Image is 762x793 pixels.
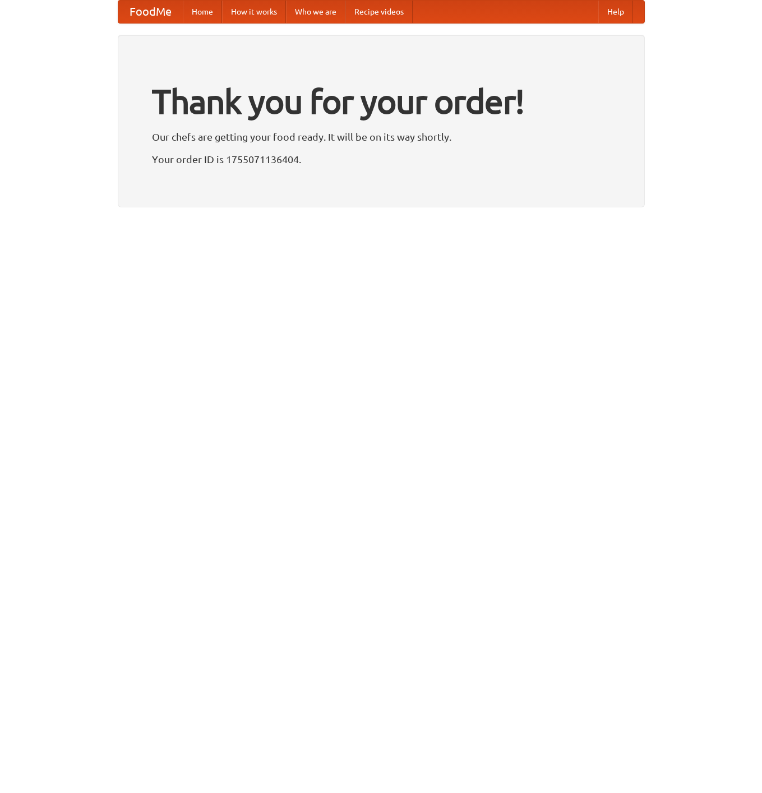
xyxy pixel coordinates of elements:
p: Your order ID is 1755071136404. [152,151,611,168]
a: Recipe videos [345,1,413,23]
a: How it works [222,1,286,23]
h1: Thank you for your order! [152,75,611,128]
a: Home [183,1,222,23]
a: FoodMe [118,1,183,23]
a: Help [598,1,633,23]
p: Our chefs are getting your food ready. It will be on its way shortly. [152,128,611,145]
a: Who we are [286,1,345,23]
